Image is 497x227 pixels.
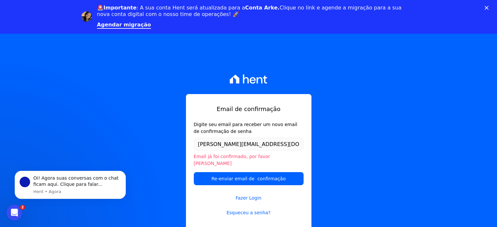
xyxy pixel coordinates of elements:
[97,22,151,29] a: Agendar migração
[194,153,304,167] li: Email já foi confirmado, por favor [PERSON_NAME]
[485,6,491,10] div: Fechar
[97,5,137,11] b: 🚨Importante
[20,205,25,210] span: 2
[194,172,304,185] input: Re-enviar email de confirmação
[7,205,22,220] iframe: Intercom live chat
[194,121,304,135] label: Digite seu email para receber um novo email de confirmação de senha
[81,11,92,22] img: Profile image for Adriane
[194,186,304,202] a: Fazer Login
[97,5,406,18] div: : A sua conta Hent será atualizada para a Clique no link e agende a migração para a sua nova cont...
[194,105,304,113] h1: Email de confirmação
[194,138,304,151] input: Email
[194,209,304,216] a: Esqueceu a senha?
[245,5,280,11] b: Conta Arke.
[5,161,136,209] iframe: Intercom notifications mensagem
